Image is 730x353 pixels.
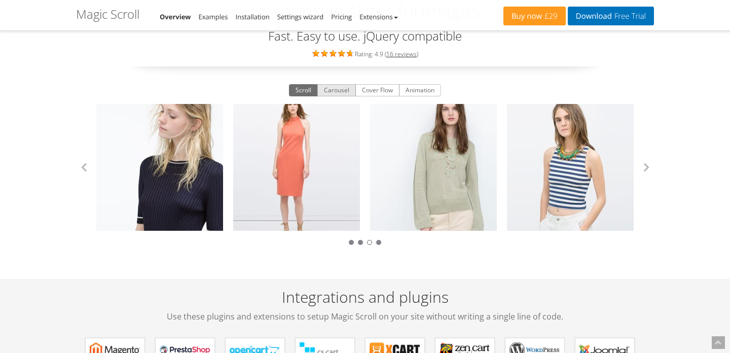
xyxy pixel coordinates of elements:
span: Use these plugins and extensions to setup Magic Scroll on your site without writing a single line... [76,310,654,323]
a: Installation [236,12,270,21]
span: Free Trial [612,12,646,20]
a: 16 reviews [386,50,417,58]
span: £29 [542,12,558,20]
a: Extensions [359,12,397,21]
button: Cover Flow [355,84,399,96]
h1: Magic Scroll [76,8,139,21]
button: Carousel [317,84,356,96]
a: Examples [199,12,228,21]
button: Animation [399,84,441,96]
h2: Integrations and plugins [76,289,654,323]
a: Buy now£29 [503,7,566,25]
a: Settings wizard [277,12,324,21]
a: DownloadFree Trial [568,7,654,25]
h3: Fast. Easy to use. jQuery compatible [76,29,654,43]
a: Pricing [331,12,352,21]
div: Rating: 4.9 ( ) [76,48,654,59]
a: Overview [160,12,191,21]
button: Scroll [289,84,318,96]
